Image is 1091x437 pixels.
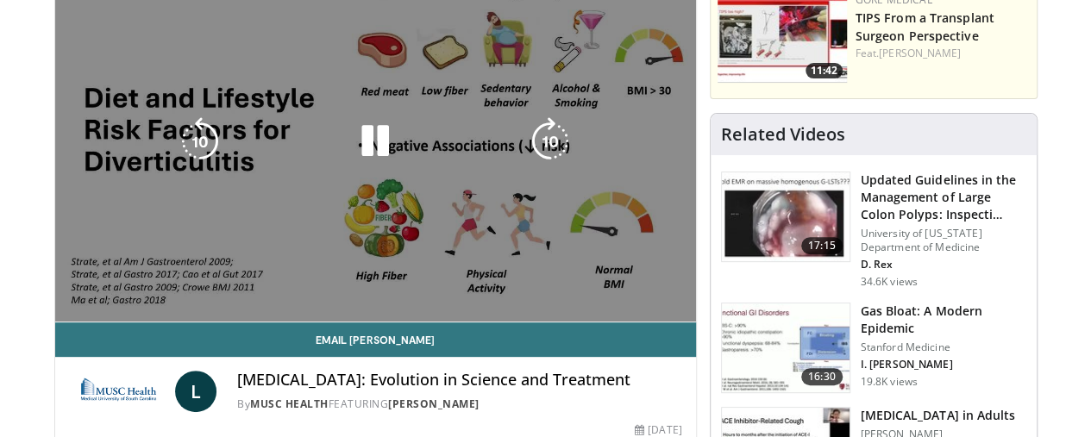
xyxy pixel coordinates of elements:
[175,371,216,412] a: L
[55,322,696,357] a: Email [PERSON_NAME]
[861,407,1015,424] h3: [MEDICAL_DATA] in Adults
[861,375,918,389] p: 19.8K views
[856,46,1030,61] div: Feat.
[722,172,850,262] img: dfcfcb0d-b871-4e1a-9f0c-9f64970f7dd8.150x105_q85_crop-smart_upscale.jpg
[801,368,843,385] span: 16:30
[69,371,169,412] img: MUSC Health
[861,227,1026,254] p: University of [US_STATE] Department of Medicine
[721,124,845,145] h4: Related Videos
[806,63,843,78] span: 11:42
[879,46,961,60] a: [PERSON_NAME]
[388,396,480,411] a: [PERSON_NAME]
[237,396,681,412] div: By FEATURING
[721,172,1026,289] a: 17:15 Updated Guidelines in the Management of Large Colon Polyps: Inspecti… University of [US_STA...
[861,303,1026,337] h3: Gas Bloat: A Modern Epidemic
[722,303,850,393] img: 480ec31d-e3c1-475b-8289-0a0659db689a.150x105_q85_crop-smart_upscale.jpg
[856,9,994,44] a: TIPS From a Transplant Surgeon Perspective
[861,275,918,289] p: 34.6K views
[250,396,329,411] a: MUSC Health
[721,303,1026,394] a: 16:30 Gas Bloat: A Modern Epidemic Stanford Medicine I. [PERSON_NAME] 19.8K views
[861,258,1026,272] p: D. Rex
[861,340,1026,354] p: Stanford Medicine
[861,172,1026,223] h3: Updated Guidelines in the Management of Large Colon Polyps: Inspecti…
[861,358,1026,371] p: I. [PERSON_NAME]
[237,371,681,390] h4: [MEDICAL_DATA]: Evolution in Science and Treatment
[801,237,843,254] span: 17:15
